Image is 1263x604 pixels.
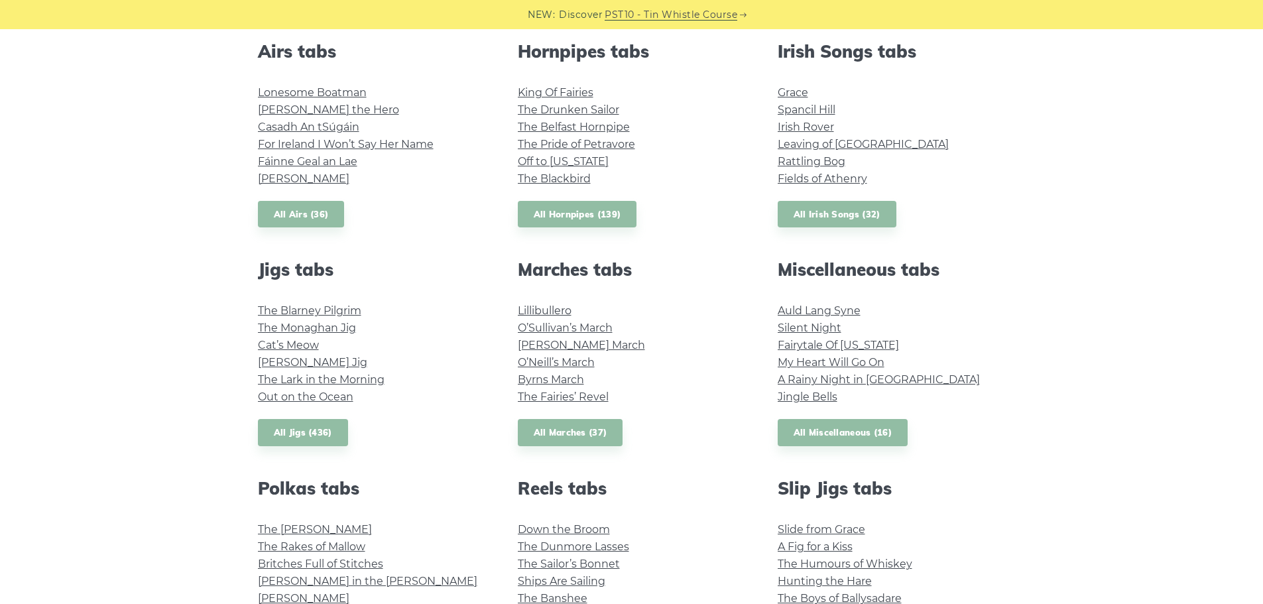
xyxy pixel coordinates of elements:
[518,103,619,116] a: The Drunken Sailor
[518,138,635,151] a: The Pride of Petravore
[778,121,834,133] a: Irish Rover
[778,155,845,168] a: Rattling Bog
[778,41,1006,62] h2: Irish Songs tabs
[778,356,884,369] a: My Heart Will Go On
[518,41,746,62] h2: Hornpipes tabs
[258,172,349,185] a: [PERSON_NAME]
[518,540,629,553] a: The Dunmore Lasses
[518,373,584,386] a: Byrns March
[559,7,603,23] span: Discover
[778,86,808,99] a: Grace
[778,304,861,317] a: Auld Lang Syne
[518,121,630,133] a: The Belfast Hornpipe
[518,304,571,317] a: Lillibullero
[518,356,595,369] a: O’Neill’s March
[778,172,867,185] a: Fields of Athenry
[258,103,399,116] a: [PERSON_NAME] the Hero
[528,7,555,23] span: NEW:
[258,575,477,587] a: [PERSON_NAME] in the [PERSON_NAME]
[778,558,912,570] a: The Humours of Whiskey
[258,356,367,369] a: [PERSON_NAME] Jig
[258,540,365,553] a: The Rakes of Mallow
[258,419,348,446] a: All Jigs (436)
[518,558,620,570] a: The Sailor’s Bonnet
[258,155,357,168] a: Fáinne Geal an Lae
[778,322,841,334] a: Silent Night
[778,339,899,351] a: Fairytale Of [US_STATE]
[258,391,353,403] a: Out on the Ocean
[258,259,486,280] h2: Jigs tabs
[518,339,645,351] a: [PERSON_NAME] March
[518,575,605,587] a: Ships Are Sailing
[518,391,609,403] a: The Fairies’ Revel
[258,558,383,570] a: Britches Full of Stitches
[258,373,385,386] a: The Lark in the Morning
[518,419,623,446] a: All Marches (37)
[518,322,613,334] a: O’Sullivan’s March
[518,201,637,228] a: All Hornpipes (139)
[258,86,367,99] a: Lonesome Boatman
[778,103,835,116] a: Spancil Hill
[258,138,434,151] a: For Ireland I Won’t Say Her Name
[778,540,853,553] a: A Fig for a Kiss
[518,86,593,99] a: King Of Fairies
[518,259,746,280] h2: Marches tabs
[258,304,361,317] a: The Blarney Pilgrim
[258,339,319,351] a: Cat’s Meow
[258,523,372,536] a: The [PERSON_NAME]
[518,172,591,185] a: The Blackbird
[605,7,737,23] a: PST10 - Tin Whistle Course
[258,41,486,62] h2: Airs tabs
[518,523,610,536] a: Down the Broom
[778,138,949,151] a: Leaving of [GEOGRAPHIC_DATA]
[778,373,980,386] a: A Rainy Night in [GEOGRAPHIC_DATA]
[778,478,1006,499] h2: Slip Jigs tabs
[258,478,486,499] h2: Polkas tabs
[778,575,872,587] a: Hunting the Hare
[778,523,865,536] a: Slide from Grace
[518,478,746,499] h2: Reels tabs
[258,322,356,334] a: The Monaghan Jig
[258,121,359,133] a: Casadh An tSúgáin
[518,155,609,168] a: Off to [US_STATE]
[778,391,837,403] a: Jingle Bells
[778,201,896,228] a: All Irish Songs (32)
[778,419,908,446] a: All Miscellaneous (16)
[778,259,1006,280] h2: Miscellaneous tabs
[258,201,345,228] a: All Airs (36)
